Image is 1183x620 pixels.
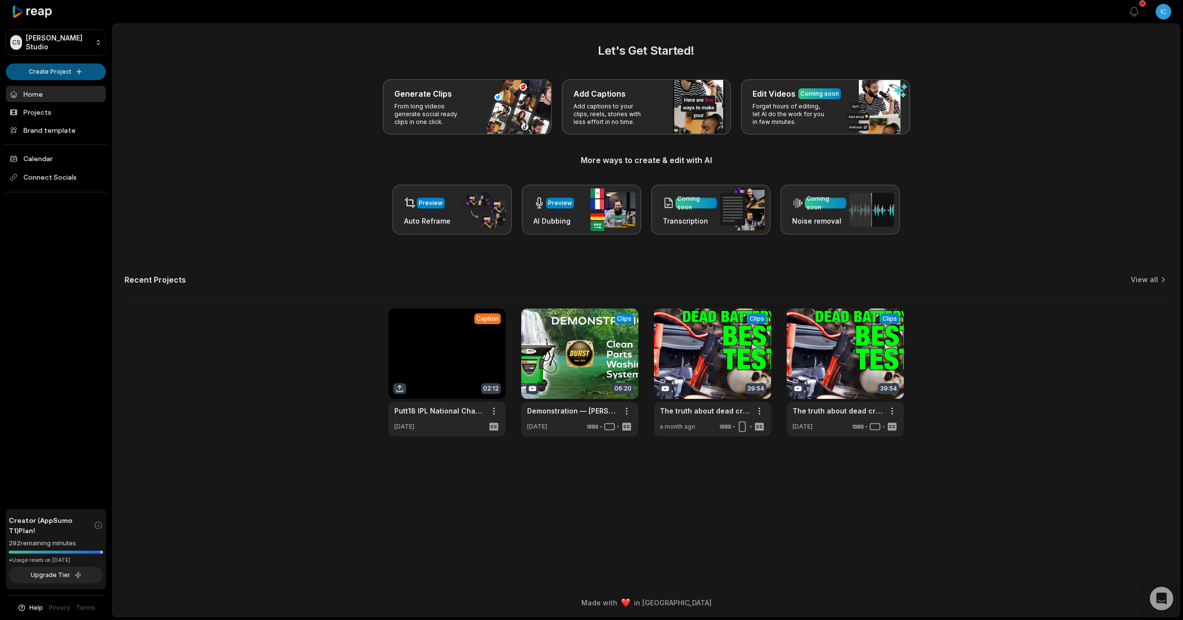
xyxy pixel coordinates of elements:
[621,599,630,607] img: heart emoji
[124,154,1168,166] h3: More ways to create & edit with AI
[124,42,1168,60] h2: Let's Get Started!
[49,603,70,612] a: Privacy
[663,216,717,226] h3: Transcription
[849,193,894,227] img: noise_removal.png
[6,86,106,102] a: Home
[9,567,103,583] button: Upgrade Tier
[6,150,106,166] a: Calendar
[720,188,765,230] img: transcription.png
[9,538,103,548] div: 292 remaining minutes
[9,557,103,564] div: *Usage resets on [DATE]
[76,603,95,612] a: Terms
[17,603,43,612] button: Help
[753,103,828,126] p: Forget hours of editing, let AI do the work for you in few minutes.
[591,188,635,231] img: ai_dubbing.png
[573,103,649,126] p: Add captions to your clips, reels, stories with less effort in no time.
[1131,275,1158,285] a: View all
[26,34,91,51] p: [PERSON_NAME] Studio
[9,515,94,536] span: Creator (AppSumo T1) Plan!
[1150,587,1173,610] div: Open Intercom Messenger
[660,406,750,416] a: The truth about dead cranking batteries - and how to test them properly | Auto Expert [PERSON_NAME]
[10,35,22,50] div: CS
[677,194,715,212] div: Coming soon
[124,275,186,285] h2: Recent Projects
[6,168,106,186] span: Connect Socials
[792,216,846,226] h3: Noise removal
[461,191,506,229] img: auto_reframe.png
[548,199,572,207] div: Preview
[394,103,470,126] p: From long videos generate social ready clips in one click.
[800,89,839,98] div: Coming soon
[6,122,106,138] a: Brand template
[29,603,43,612] span: Help
[394,406,484,416] a: Putt18 IPL National Championships
[122,598,1171,608] div: Made with in [GEOGRAPHIC_DATA]
[394,88,452,100] h3: Generate Clips
[573,88,626,100] h3: Add Captions
[753,88,795,100] h3: Edit Videos
[533,216,574,226] h3: AI Dubbing
[6,63,106,80] button: Create Project
[404,216,450,226] h3: Auto Reframe
[527,406,617,416] a: Demonstration — [PERSON_NAME] SmartWasher Bioremediating Parts Washing System
[807,194,844,212] div: Coming soon
[793,406,882,416] a: The truth about dead cranking batteries - and how to test them properly | Auto Expert [PERSON_NAME]
[6,104,106,120] a: Projects
[419,199,443,207] div: Preview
